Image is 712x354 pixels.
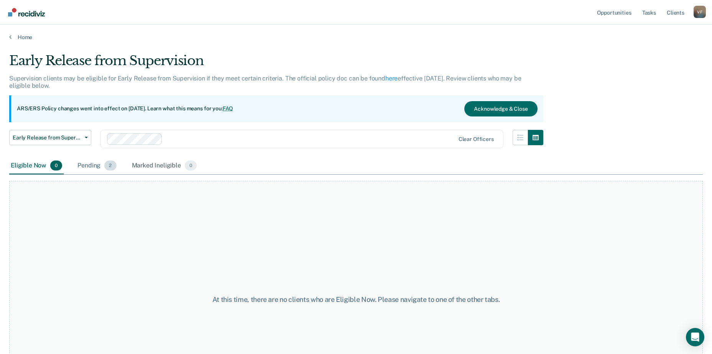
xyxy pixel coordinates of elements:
img: Recidiviz [8,8,45,16]
div: At this time, there are no clients who are Eligible Now. Please navigate to one of the other tabs. [183,295,529,304]
span: Early Release from Supervision [13,134,82,141]
span: 0 [50,161,62,170]
a: Home [9,34,703,41]
button: Early Release from Supervision [9,130,91,145]
button: Acknowledge & Close [464,101,537,116]
p: ARS/ERS Policy changes went into effect on [DATE]. Learn what this means for you: [17,105,233,113]
div: Early Release from Supervision [9,53,543,75]
button: Profile dropdown button [694,6,706,18]
a: here [385,75,398,82]
p: Supervision clients may be eligible for Early Release from Supervision if they meet certain crite... [9,75,521,89]
div: Pending2 [76,157,118,174]
div: Eligible Now0 [9,157,64,174]
a: FAQ [223,105,233,111]
div: Marked Ineligible0 [130,157,199,174]
span: 0 [185,161,197,170]
span: 2 [104,161,116,170]
div: V F [694,6,706,18]
div: Open Intercom Messenger [686,328,704,346]
div: Clear officers [459,136,494,143]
